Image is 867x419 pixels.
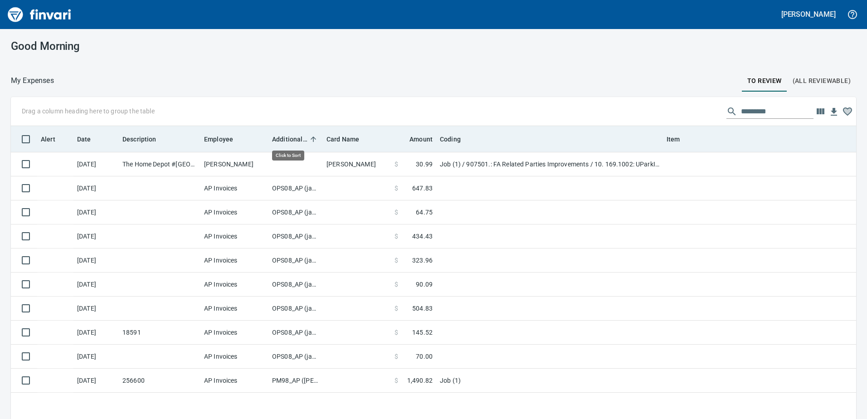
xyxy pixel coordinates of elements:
td: [DATE] [73,273,119,297]
button: [PERSON_NAME] [779,7,838,21]
td: [PERSON_NAME] [200,152,268,176]
button: Column choices favorited. Click to reset to default [841,105,854,118]
td: AP Invoices [200,224,268,248]
span: Date [77,134,91,145]
span: 145.52 [412,328,433,337]
td: 256600 [119,369,200,393]
span: 64.75 [416,208,433,217]
span: Description [122,134,168,145]
span: $ [395,376,398,385]
td: AP Invoices [200,345,268,369]
img: Finvari [5,4,73,25]
td: [PERSON_NAME] [323,152,391,176]
td: [DATE] [73,200,119,224]
span: 1,490.82 [407,376,433,385]
span: Card Name [326,134,371,145]
p: Drag a column heading here to group the table [22,107,155,116]
span: Item [667,134,692,145]
span: Coding [440,134,461,145]
span: 504.83 [412,304,433,313]
span: 90.09 [416,280,433,289]
span: $ [395,328,398,337]
td: [DATE] [73,321,119,345]
td: OPS08_AP (janettep, samr) [268,297,323,321]
button: Download Table [827,105,841,119]
span: $ [395,280,398,289]
td: OPS08_AP (janettep, samr) [268,224,323,248]
td: Job (1) / 907501.: FA Related Parties Improvements / 10. 169.1002: UParkIt Vancouver Misc. Projec... [436,152,663,176]
span: $ [395,304,398,313]
span: 70.00 [416,352,433,361]
span: $ [395,352,398,361]
span: (All Reviewable) [793,75,851,87]
td: OPS08_AP (janettep, samr) [268,176,323,200]
span: $ [395,256,398,265]
td: OPS08_AP (janettep, samr) [268,273,323,297]
h5: [PERSON_NAME] [781,10,836,19]
span: Additional Reviewer [272,134,307,145]
td: [DATE] [73,224,119,248]
td: [DATE] [73,152,119,176]
p: My Expenses [11,75,54,86]
td: AP Invoices [200,176,268,200]
td: PM98_AP ([PERSON_NAME], [PERSON_NAME]) [268,369,323,393]
span: Description [122,134,156,145]
span: Item [667,134,680,145]
span: 434.43 [412,232,433,241]
td: Job (1) [436,369,663,393]
td: AP Invoices [200,200,268,224]
td: [DATE] [73,248,119,273]
td: [DATE] [73,176,119,200]
td: OPS08_AP (janettep, samr) [268,321,323,345]
td: AP Invoices [200,297,268,321]
span: $ [395,208,398,217]
button: Choose columns to display [813,105,827,118]
span: 30.99 [416,160,433,169]
td: The Home Depot #[GEOGRAPHIC_DATA] [119,152,200,176]
span: Alert [41,134,67,145]
td: AP Invoices [200,273,268,297]
td: [DATE] [73,345,119,369]
span: Amount [398,134,433,145]
td: AP Invoices [200,248,268,273]
td: [DATE] [73,297,119,321]
span: Coding [440,134,472,145]
td: OPS08_AP (janettep, samr) [268,345,323,369]
td: AP Invoices [200,369,268,393]
span: $ [395,184,398,193]
span: $ [395,232,398,241]
span: Card Name [326,134,359,145]
td: OPS08_AP (janettep, samr) [268,200,323,224]
td: OPS08_AP (janettep, samr) [268,248,323,273]
span: 323.96 [412,256,433,265]
span: $ [395,160,398,169]
span: Date [77,134,103,145]
span: Employee [204,134,245,145]
span: Alert [41,134,55,145]
h3: Good Morning [11,40,278,53]
nav: breadcrumb [11,75,54,86]
span: 647.83 [412,184,433,193]
span: Employee [204,134,233,145]
span: Additional Reviewer [272,134,319,145]
span: Amount [409,134,433,145]
td: 18591 [119,321,200,345]
td: AP Invoices [200,321,268,345]
td: [DATE] [73,369,119,393]
span: To Review [747,75,782,87]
